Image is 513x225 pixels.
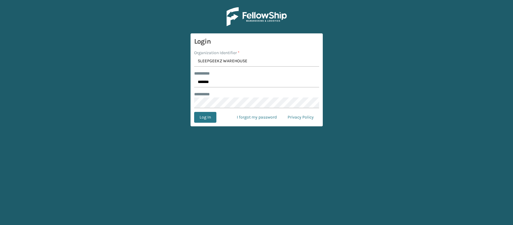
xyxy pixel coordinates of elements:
[194,50,240,56] label: Organization Identifier
[194,37,319,46] h3: Login
[282,112,319,123] a: Privacy Policy
[227,7,287,26] img: Logo
[194,112,216,123] button: Log In
[231,112,282,123] a: I forgot my password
